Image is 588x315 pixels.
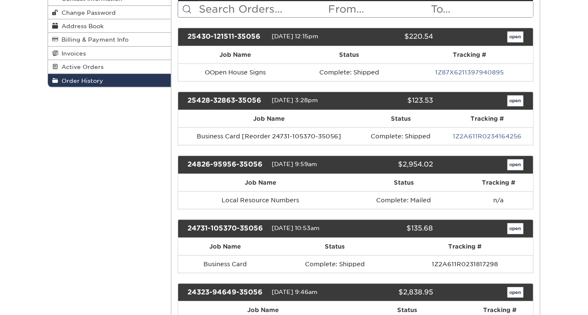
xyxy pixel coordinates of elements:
div: $2,838.95 [349,287,439,298]
input: To... [430,1,533,17]
span: [DATE] 10:53am [272,225,320,231]
th: Job Name [178,174,343,191]
td: Complete: Shipped [293,64,406,81]
th: Job Name [178,238,273,255]
a: open [508,223,524,234]
td: Local Resource Numbers [178,191,343,209]
a: open [508,287,524,298]
th: Status [343,174,464,191]
th: Tracking # [397,238,533,255]
td: Complete: Shipped [360,127,441,145]
a: Address Book [48,19,171,33]
a: Invoices [48,47,171,60]
a: open [508,159,524,170]
span: Invoices [58,50,86,57]
div: $135.68 [349,223,439,234]
td: Business Card [178,255,273,273]
input: Search Orders... [198,1,328,17]
div: 24323-94649-35056 [182,287,272,298]
div: $2,954.02 [349,159,439,170]
iframe: Google Customer Reviews [2,289,72,312]
span: [DATE] 9:59am [272,161,317,167]
span: Change Password [58,9,116,16]
span: [DATE] 9:46am [272,289,318,295]
span: Address Book [58,23,104,29]
span: [DATE] 12:15pm [272,33,318,40]
td: 1Z2A611R0231817298 [397,255,533,273]
div: $220.54 [349,32,439,42]
div: 24731-105370-35056 [182,223,272,234]
td: Complete: Mailed [343,191,464,209]
th: Tracking # [441,110,533,127]
a: 1Z2A611R0234164256 [453,133,521,140]
div: $123.53 [349,95,439,106]
span: Order History [58,77,103,84]
th: Status [293,46,406,64]
a: Change Password [48,6,171,19]
a: Active Orders [48,60,171,74]
a: Order History [48,74,171,87]
a: 1Z87X6211397940895 [435,69,504,76]
th: Status [273,238,397,255]
td: Complete: Shipped [273,255,397,273]
td: n/a [465,191,533,209]
th: Tracking # [465,174,533,191]
span: Active Orders [58,64,104,70]
a: open [508,32,524,42]
span: [DATE] 3:28pm [272,97,318,103]
th: Job Name [178,110,360,127]
td: Business Card [Reorder 24731-105370-35056] [178,127,360,145]
a: Billing & Payment Info [48,33,171,46]
th: Tracking # [406,46,533,64]
th: Job Name [178,46,293,64]
div: 24826-95956-35056 [182,159,272,170]
span: Billing & Payment Info [58,36,128,43]
td: OOpen House Signs [178,64,293,81]
div: 25430-121511-35056 [182,32,272,42]
th: Status [360,110,441,127]
div: 25428-32863-35056 [182,95,272,106]
input: From... [327,1,430,17]
a: open [508,95,524,106]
